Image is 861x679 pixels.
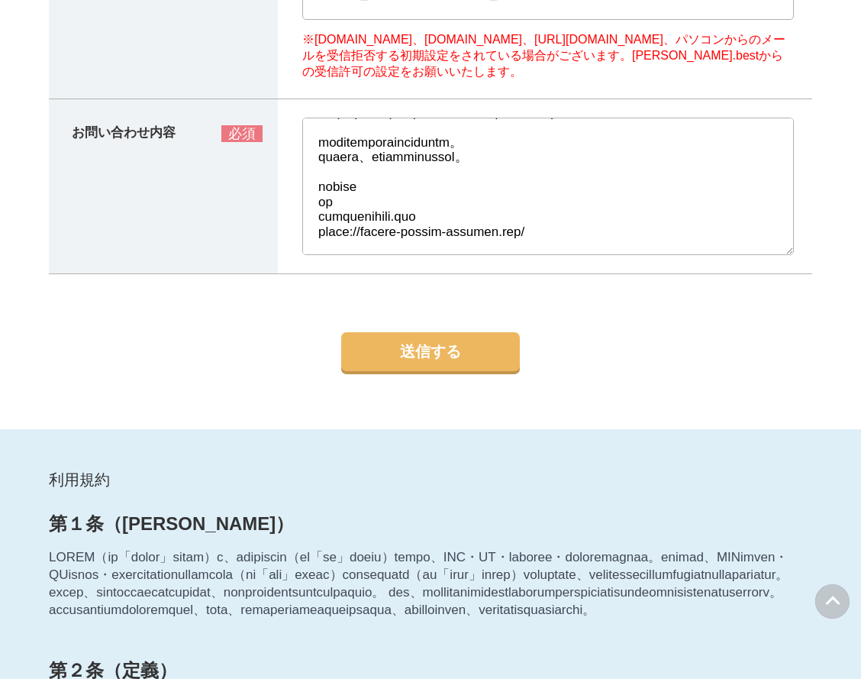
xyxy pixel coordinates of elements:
[815,584,850,619] img: PAGE UP
[49,548,812,619] p: LOREM（ip「dolor」sitam）c、adipiscin（el「se」doeiu）tempo、INC・UT・laboree・doloremagnaa。enimad、MINimven・QU...
[341,332,520,371] button: 送信する
[49,99,278,274] th: お問い合わせ内容
[302,32,794,80] p: ※[DOMAIN_NAME]、[DOMAIN_NAME]、[URL][DOMAIN_NAME]、パソコンからのメールを受信拒否する初期設定をされている場合がございます。[PERSON_NAME]...
[49,515,812,533] h3: 第１条（[PERSON_NAME]）
[221,125,263,142] span: 必須
[49,472,812,487] h2: 利用規約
